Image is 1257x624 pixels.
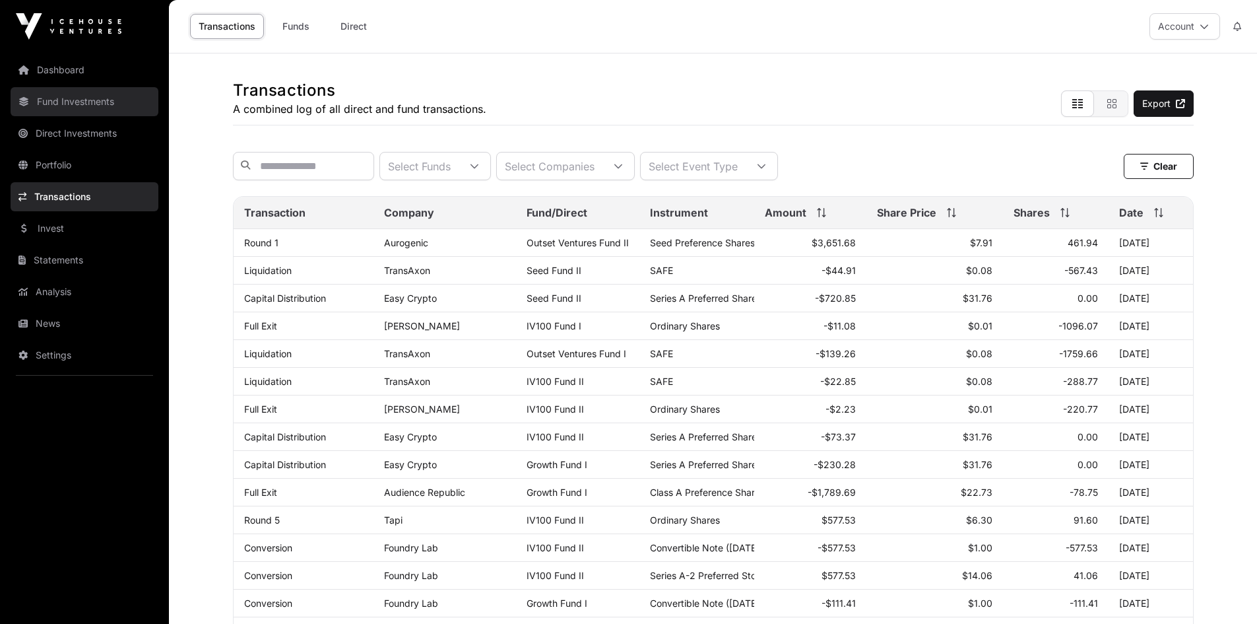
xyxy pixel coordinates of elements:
span: $1.00 [968,598,992,609]
span: Fund/Direct [527,205,587,221]
span: -567.43 [1064,265,1098,276]
span: -288.77 [1063,376,1098,387]
span: Convertible Note ([DATE]) [650,598,763,609]
span: $7.91 [970,237,992,248]
a: Liquidation [244,265,292,276]
span: $22.73 [961,487,992,498]
a: Funds [269,14,322,39]
td: $577.53 [754,506,866,534]
td: -$73.37 [754,423,866,451]
a: Foundry Lab [384,542,438,553]
td: [DATE] [1109,534,1193,562]
span: -577.53 [1066,542,1098,553]
a: [PERSON_NAME] [384,403,460,415]
a: TransAxon [384,265,430,276]
a: Conversion [244,542,292,553]
span: $0.08 [966,265,992,276]
a: Round 5 [244,514,280,526]
a: IV100 Fund I [527,320,581,331]
td: -$2.23 [754,396,866,423]
span: -1759.66 [1059,348,1098,359]
span: $0.01 [968,320,992,331]
div: Select Event Type [641,153,746,180]
a: IV100 Fund II [527,542,584,553]
span: Series A Preferred Share [650,293,757,304]
td: -$139.26 [754,340,866,368]
a: Outset Ventures Fund I [527,348,626,359]
td: [DATE] [1109,312,1193,340]
td: -$1,789.69 [754,479,866,506]
a: Foundry Lab [384,570,438,581]
td: [DATE] [1109,590,1193,617]
td: [DATE] [1109,396,1193,423]
a: Transactions [190,14,264,39]
span: Ordinary Shares [650,320,720,331]
td: [DATE] [1109,340,1193,368]
a: Easy Crypto [384,293,437,304]
a: TransAxon [384,376,430,387]
p: A combined log of all direct and fund transactions. [233,101,486,117]
a: TransAxon [384,348,430,359]
span: -220.77 [1063,403,1098,415]
a: Conversion [244,570,292,581]
td: -$577.53 [754,534,866,562]
td: [DATE] [1109,451,1193,479]
span: $31.76 [963,431,992,442]
span: -1096.07 [1058,320,1098,331]
a: Portfolio [11,151,158,180]
span: Instrument [650,205,708,221]
span: SAFE [650,348,673,359]
a: Tapi [384,514,403,526]
iframe: Chat Widget [1191,561,1257,624]
a: Audience Republic [384,487,465,498]
a: Growth Fund I [527,459,587,470]
a: Growth Fund I [527,487,587,498]
td: [DATE] [1109,423,1193,451]
a: [PERSON_NAME] [384,320,460,331]
span: Series A Preferred Share [650,431,757,442]
a: Capital Distribution [244,293,326,304]
a: Dashboard [11,55,158,85]
span: SAFE [650,376,673,387]
a: Statements [11,246,158,275]
button: Clear [1124,154,1194,179]
td: [DATE] [1109,368,1193,396]
button: Account [1149,13,1220,40]
a: Liquidation [244,348,292,359]
span: Convertible Note ([DATE]) [650,542,763,553]
a: IV100 Fund II [527,514,584,526]
a: IV100 Fund II [527,431,584,442]
span: Date [1119,205,1144,221]
a: Full Exit [244,403,277,415]
span: $6.30 [966,514,992,526]
span: Ordinary Shares [650,514,720,526]
span: Series A Preferred Share [650,459,757,470]
span: 0.00 [1078,431,1098,442]
a: IV100 Fund II [527,376,584,387]
a: Easy Crypto [384,459,437,470]
a: Full Exit [244,320,277,331]
td: $577.53 [754,562,866,590]
span: $14.06 [962,570,992,581]
a: News [11,309,158,338]
span: Seed Preference Shares [650,237,755,248]
td: -$44.91 [754,257,866,285]
a: Round 1 [244,237,278,248]
span: Company [384,205,434,221]
a: Easy Crypto [384,431,437,442]
span: -78.75 [1070,487,1098,498]
div: Select Companies [497,153,602,180]
span: 0.00 [1078,293,1098,304]
span: $1.00 [968,542,992,553]
a: IV100 Fund II [527,403,584,415]
span: $31.76 [963,459,992,470]
td: -$22.85 [754,368,866,396]
span: Ordinary Shares [650,403,720,415]
span: Series A-2 Preferred Stock [650,570,767,581]
span: Class A Preference Shares [650,487,765,498]
td: [DATE] [1109,562,1193,590]
a: IV100 Fund II [527,570,584,581]
span: $0.08 [966,376,992,387]
td: [DATE] [1109,285,1193,312]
